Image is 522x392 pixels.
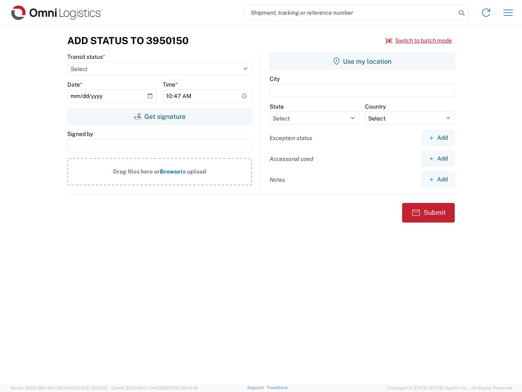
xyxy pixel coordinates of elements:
[270,103,284,110] label: State
[67,35,188,47] h3: Add Status to 3950150
[270,75,280,82] label: City
[365,103,386,110] label: Country
[245,5,456,20] input: Shipment, tracking or reference number
[270,155,313,163] label: Accessorial used
[76,385,108,390] span: [DATE] 10:23:21
[385,34,452,47] button: Switch to batch mode
[387,384,512,392] span: Copyright © [DATE]-[DATE] Agistix Inc., All Rights Reserved
[422,151,455,166] button: Add
[270,176,285,183] label: Notes
[113,168,160,175] span: Drag files here or
[160,168,180,175] span: Browse
[270,134,312,142] label: Exception status
[10,385,108,390] span: Server: 2025.18.0-4e47823f9d1
[163,81,178,88] label: Time
[180,168,206,175] span: to upload
[422,130,455,145] button: Add
[270,53,455,69] button: Use my location
[67,53,105,60] label: Transit status
[67,81,82,88] label: Date
[67,108,252,125] button: Get signature
[67,130,93,138] label: Signed by
[267,385,288,390] a: Feedback
[111,385,198,390] span: Client: 2025.18.0-7346316
[422,172,455,187] button: Add
[402,203,455,223] button: Submit
[247,385,268,390] a: Support
[166,385,198,390] span: [DATE] 08:10:16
